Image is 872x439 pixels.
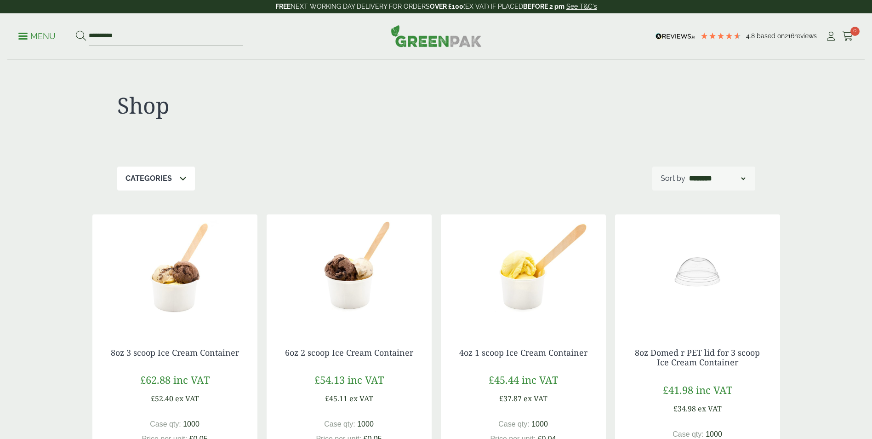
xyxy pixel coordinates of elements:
img: 4oz 1 Scoop Ice Cream Container with Ice Cream [441,214,606,329]
span: 1000 [183,420,199,428]
img: GreenPak Supplies [391,25,482,47]
a: Menu [18,31,56,40]
span: £34.98 [673,404,696,414]
a: See T&C's [566,3,597,10]
a: 0 [842,29,854,43]
span: Based on [757,32,785,40]
a: 4oz 1 scoop Ice Cream Container [459,347,587,358]
span: 1000 [706,430,722,438]
a: 8oz 3 scoop Ice Cream Container [111,347,239,358]
span: 1000 [357,420,374,428]
span: ex VAT [698,404,722,414]
i: My Account [825,32,837,41]
span: 1000 [531,420,548,428]
i: Cart [842,32,854,41]
span: ex VAT [524,393,547,404]
a: 8oz Domed r PET lid for 3 scoop Ice Cream Container [635,347,760,368]
span: 0 [850,27,860,36]
span: Case qty: [498,420,530,428]
span: £54.13 [314,373,345,387]
p: Categories [125,173,172,184]
strong: BEFORE 2 pm [523,3,564,10]
p: Menu [18,31,56,42]
img: 8oz 3 Scoop Ice Cream Container with Ice Cream [92,214,257,329]
p: Sort by [661,173,685,184]
span: £52.40 [151,393,173,404]
div: 4.79 Stars [700,32,741,40]
span: 4.8 [746,32,757,40]
span: ex VAT [349,393,373,404]
h1: Shop [117,92,436,119]
a: 6oz 2 scoop Ice Cream Container [285,347,413,358]
span: ex VAT [175,393,199,404]
span: inc VAT [522,373,558,387]
span: inc VAT [696,383,732,397]
span: £62.88 [140,373,171,387]
span: reviews [794,32,817,40]
span: £45.44 [489,373,519,387]
span: Case qty: [673,430,704,438]
strong: FREE [275,3,291,10]
img: 4oz Ice Cream lid [615,214,780,329]
span: £41.98 [663,383,693,397]
select: Shop order [687,173,747,184]
span: 216 [785,32,794,40]
img: REVIEWS.io [655,33,695,40]
span: Case qty: [150,420,181,428]
strong: OVER £100 [430,3,463,10]
span: inc VAT [348,373,384,387]
span: Case qty: [324,420,355,428]
img: 6oz 2 Scoop Ice Cream Container with Ice Cream [267,214,432,329]
span: £45.11 [325,393,348,404]
span: inc VAT [173,373,210,387]
span: £37.87 [499,393,522,404]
